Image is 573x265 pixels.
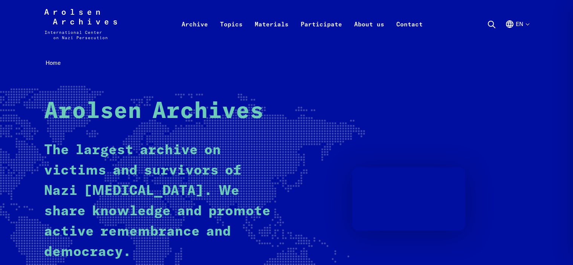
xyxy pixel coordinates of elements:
[348,18,390,48] a: About us
[505,20,529,47] button: English, language selection
[46,59,61,66] span: Home
[249,18,295,48] a: Materials
[44,140,274,262] p: The largest archive on victims and survivors of Nazi [MEDICAL_DATA]. We share knowledge and promo...
[390,18,429,48] a: Contact
[176,18,214,48] a: Archive
[44,100,264,123] strong: Arolsen Archives
[214,18,249,48] a: Topics
[44,57,529,69] nav: Breadcrumb
[295,18,348,48] a: Participate
[176,9,429,39] nav: Primary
